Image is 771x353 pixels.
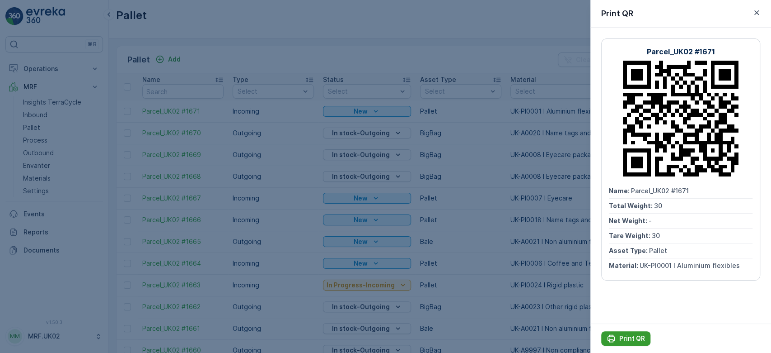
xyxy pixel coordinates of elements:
span: Name : [609,187,631,195]
span: Asset Type : [609,247,649,254]
span: 30 [654,202,662,210]
span: - [649,217,652,224]
button: Print QR [601,331,650,346]
p: Parcel_UK02 #1671 [647,46,715,57]
p: Print QR [619,334,645,343]
span: UK-PI0001 I Aluminium flexibles [640,262,740,269]
span: Total Weight : [609,202,654,210]
span: 30 [652,232,660,239]
span: Net Weight : [609,217,649,224]
span: Pallet [649,247,667,254]
span: Material : [609,262,640,269]
p: Print QR [601,7,633,20]
span: Parcel_UK02 #1671 [631,187,689,195]
span: Tare Weight : [609,232,652,239]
